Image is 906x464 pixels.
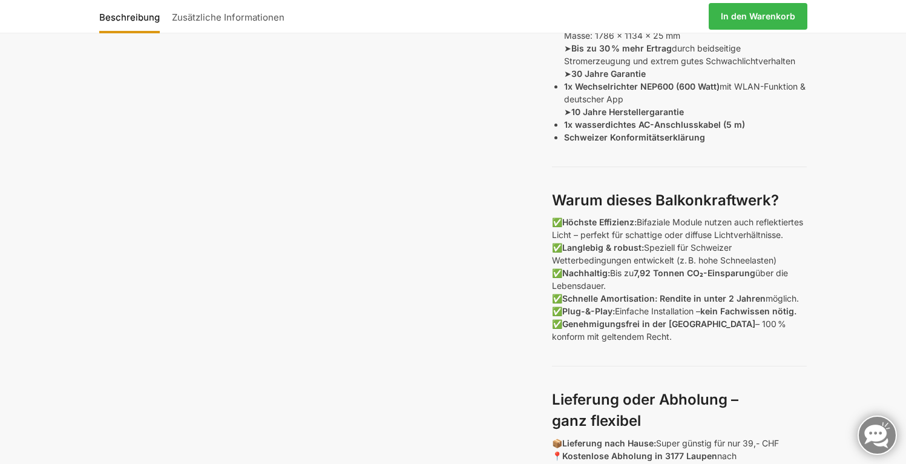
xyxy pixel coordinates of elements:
strong: Schnelle Amortisation: [562,293,657,303]
strong: 10 Jahre Herstellergarantie [571,107,684,117]
strong: Lieferung nach Hause: [562,438,656,448]
strong: Warum dieses Balkonkraftwerk? [552,191,779,209]
a: Zusätzliche Informationen [166,2,291,31]
strong: 7,92 Tonnen CO₂-Einsparung [634,268,755,278]
strong: Nachhaltig: [562,268,610,278]
strong: kein Fachwissen nötig. [700,306,796,316]
strong: Schweizer Konformitätserklärung [564,132,705,142]
strong: 1x Wechselrichter NEP600 (600 Watt) [564,81,720,91]
strong: Lieferung oder Abholung – ganz flexibel [552,391,738,429]
p: Masse: 1786 x 1134 x 25 mm ➤ durch beidseitige Stromerzeugung und extrem gutes Schwachlichtverhal... [564,4,807,80]
p: ✅ Bifaziale Module nutzen auch reflektiertes Licht – perfekt für schattige oder diffuse Lichtverh... [552,216,807,343]
strong: Kostenlose Abholung in 3177 Laupen [562,451,717,461]
a: Beschreibung [99,2,166,31]
p: mit WLAN-Funktion & deutscher App ➤ [564,80,807,118]
strong: 30 Jahre Garantie [571,68,646,79]
strong: Plug-&-Play: [562,306,615,316]
a: In den Warenkorb [709,3,807,30]
strong: Genehmigungsfrei in der [GEOGRAPHIC_DATA] [562,319,755,329]
strong: Bis zu 30 % mehr Ertrag [571,43,672,53]
strong: Langlebig & robust: [562,242,644,253]
strong: Rendite in unter 2 Jahren [660,293,766,303]
strong: Höchste Effizienz: [562,217,637,227]
strong: 1x wasserdichtes AC-Anschlusskabel (5 m) [564,119,745,130]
